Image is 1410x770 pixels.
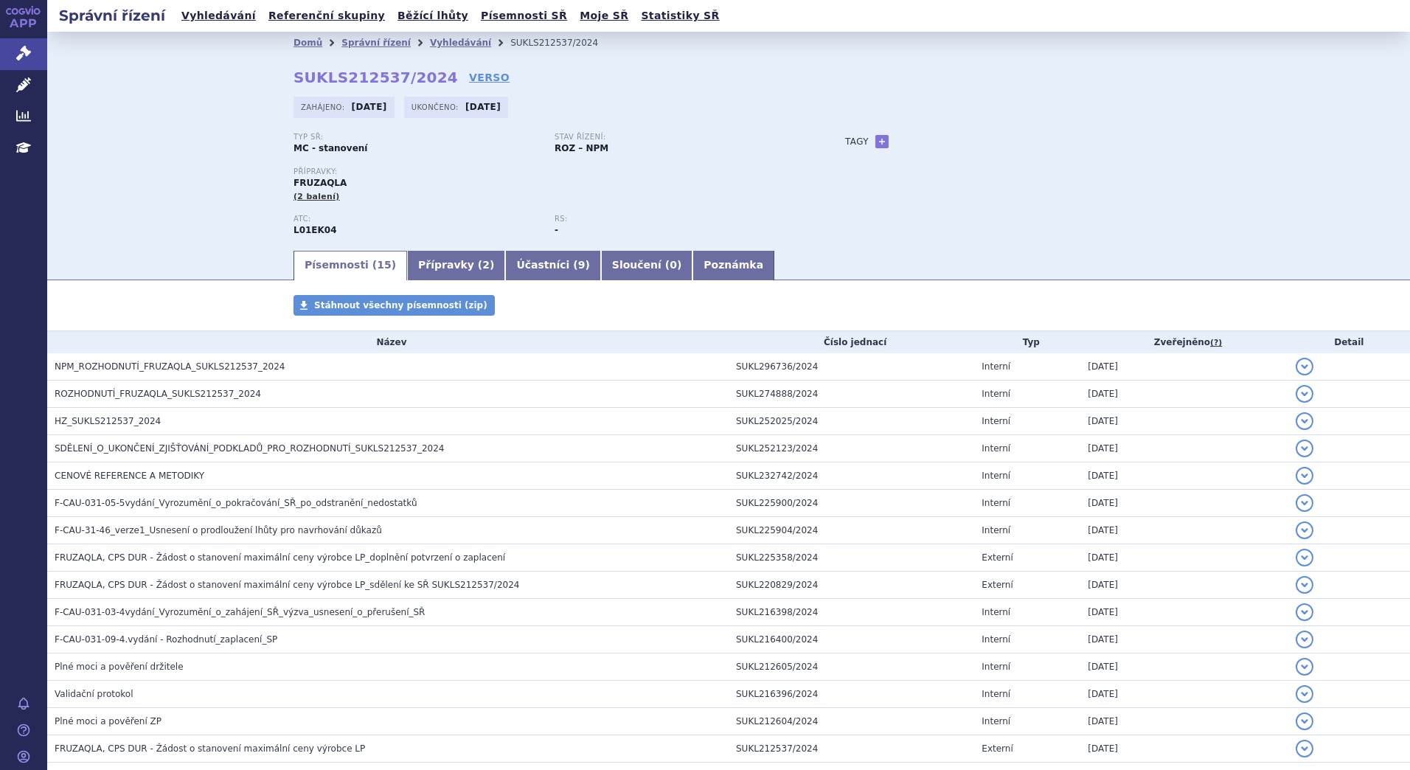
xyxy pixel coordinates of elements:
span: Externí [982,580,1013,590]
span: Zahájeno: [301,101,347,113]
span: FRUZAQLA [294,178,347,188]
th: Název [47,331,729,353]
td: [DATE] [1080,353,1288,381]
button: detail [1296,658,1313,676]
td: SUKL296736/2024 [729,353,974,381]
th: Typ [974,331,1080,353]
td: [DATE] [1080,408,1288,435]
li: SUKLS212537/2024 [510,32,617,54]
button: detail [1296,712,1313,730]
button: detail [1296,549,1313,566]
td: [DATE] [1080,381,1288,408]
a: Moje SŘ [575,6,633,26]
span: Interní [982,389,1010,399]
span: Interní [982,634,1010,645]
a: Vyhledávání [430,38,491,48]
button: detail [1296,440,1313,457]
span: 15 [377,259,391,271]
strong: SUKLS212537/2024 [294,69,458,86]
td: SUKL252123/2024 [729,435,974,462]
p: Typ SŘ: [294,133,540,142]
a: + [875,135,889,148]
button: detail [1296,385,1313,403]
span: F-CAU-031-03-4vydání_Vyrozumění_o_zahájení_SŘ_výzva_usnesení_o_přerušení_SŘ [55,607,425,617]
td: SUKL212604/2024 [729,708,974,735]
span: FRUZAQLA, CPS DUR - Žádost o stanovení maximální ceny výrobce LP_doplnění potvrzení o zaplacení [55,552,505,563]
td: SUKL212537/2024 [729,735,974,763]
span: 9 [578,259,586,271]
a: Statistiky SŘ [636,6,723,26]
h2: Správní řízení [47,5,177,26]
a: Běžící lhůty [393,6,473,26]
span: Externí [982,552,1013,563]
td: [DATE] [1080,544,1288,572]
button: detail [1296,358,1313,375]
span: Interní [982,607,1010,617]
span: NPM_ROZHODNUTÍ_FRUZAQLA_SUKLS212537_2024 [55,361,285,372]
th: Detail [1288,331,1410,353]
button: detail [1296,494,1313,512]
abbr: (?) [1210,338,1222,348]
button: detail [1296,521,1313,539]
td: SUKL252025/2024 [729,408,974,435]
a: Referenční skupiny [264,6,389,26]
td: [DATE] [1080,435,1288,462]
span: (2 balení) [294,192,340,201]
a: Účastníci (9) [505,251,600,280]
span: F-CAU-031-05-5vydání_Vyrozumění_o_pokračování_SŘ_po_odstranění_nedostatků [55,498,417,508]
th: Číslo jednací [729,331,974,353]
a: VERSO [469,70,510,85]
td: SUKL212605/2024 [729,653,974,681]
span: 2 [482,259,490,271]
span: CENOVÉ REFERENCE A METODIKY [55,471,204,481]
strong: ROZ – NPM [555,143,608,153]
td: [DATE] [1080,735,1288,763]
button: detail [1296,576,1313,594]
span: HZ_SUKLS212537_2024 [55,416,161,426]
span: Interní [982,498,1010,508]
td: SUKL220829/2024 [729,572,974,599]
strong: FRUCHINTINIB [294,225,337,235]
span: Interní [982,443,1010,454]
p: RS: [555,215,801,223]
span: Interní [982,525,1010,535]
p: ATC: [294,215,540,223]
p: Přípravky: [294,167,816,176]
td: [DATE] [1080,599,1288,626]
td: SUKL216400/2024 [729,626,974,653]
strong: [DATE] [352,102,387,112]
span: Ukončeno: [411,101,462,113]
a: Přípravky (2) [407,251,505,280]
a: Písemnosti (15) [294,251,407,280]
a: Domů [294,38,322,48]
button: detail [1296,603,1313,621]
td: [DATE] [1080,490,1288,517]
button: detail [1296,740,1313,757]
strong: MC - stanovení [294,143,367,153]
span: ROZHODNUTÍ_FRUZAQLA_SUKLS212537_2024 [55,389,261,399]
strong: - [555,225,558,235]
td: SUKL225358/2024 [729,544,974,572]
span: F-CAU-031-09-4.vydání - Rozhodnutí_zaplacení_SP [55,634,277,645]
strong: [DATE] [465,102,501,112]
th: Zveřejněno [1080,331,1288,353]
a: Správní řízení [341,38,411,48]
span: Externí [982,743,1013,754]
p: Stav řízení: [555,133,801,142]
span: FRUZAQLA, CPS DUR - Žádost o stanovení maximální ceny výrobce LP [55,743,365,754]
button: detail [1296,467,1313,485]
td: [DATE] [1080,462,1288,490]
td: [DATE] [1080,572,1288,599]
td: [DATE] [1080,681,1288,708]
h3: Tagy [845,133,869,150]
a: Vyhledávání [177,6,260,26]
span: Validační protokol [55,689,133,699]
span: Interní [982,361,1010,372]
span: Interní [982,689,1010,699]
td: [DATE] [1080,517,1288,544]
td: SUKL225900/2024 [729,490,974,517]
span: F-CAU-31-46_verze1_Usnesení o prodloužení lhůty pro navrhování důkazů [55,525,382,535]
a: Stáhnout všechny písemnosti (zip) [294,295,495,316]
button: detail [1296,631,1313,648]
td: SUKL216396/2024 [729,681,974,708]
